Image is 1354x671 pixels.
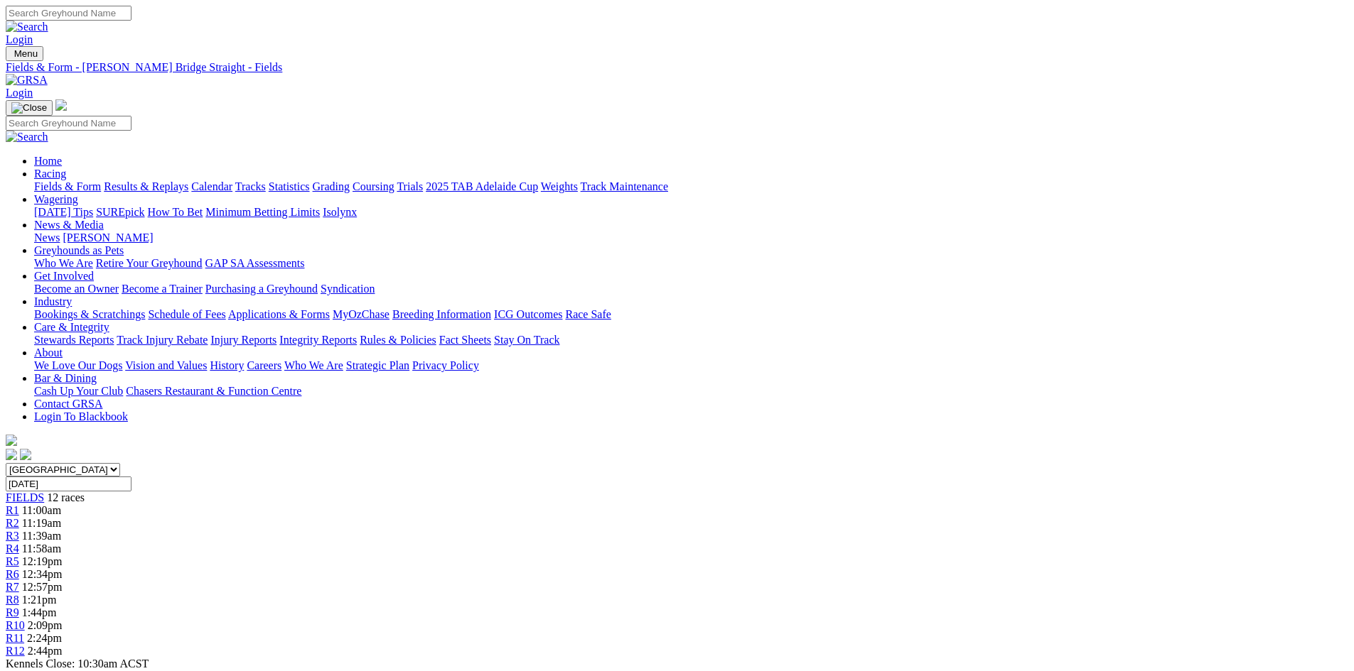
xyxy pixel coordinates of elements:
[6,476,131,491] input: Select date
[34,155,62,167] a: Home
[22,517,61,529] span: 11:19am
[22,555,63,567] span: 12:19pm
[34,347,63,359] a: About
[284,359,343,371] a: Who We Are
[6,517,19,529] a: R2
[397,180,423,192] a: Trials
[34,193,78,205] a: Wagering
[22,568,63,580] span: 12:34pm
[426,180,538,192] a: 2025 TAB Adelaide Cup
[34,283,1348,295] div: Get Involved
[6,568,19,580] a: R6
[55,99,67,111] img: logo-grsa-white.png
[22,594,57,606] span: 1:21pm
[6,74,48,87] img: GRSA
[14,48,38,59] span: Menu
[34,308,1348,321] div: Industry
[34,359,122,371] a: We Love Our Dogs
[6,530,19,542] a: R3
[117,334,208,346] a: Track Injury Rebate
[34,283,119,295] a: Become an Owner
[47,491,85,503] span: 12 races
[6,658,149,670] span: Kennels Close: 10:30am ACST
[6,6,131,21] input: Search
[321,283,375,295] a: Syndication
[22,504,61,516] span: 11:00am
[581,180,668,192] a: Track Maintenance
[6,619,25,631] a: R10
[6,542,19,555] span: R4
[27,632,62,644] span: 2:24pm
[210,359,244,371] a: History
[210,334,276,346] a: Injury Reports
[6,87,33,99] a: Login
[6,491,44,503] a: FIELDS
[34,231,60,244] a: News
[6,61,1348,74] a: Fields & Form - [PERSON_NAME] Bridge Straight - Fields
[63,231,153,244] a: [PERSON_NAME]
[439,334,491,346] a: Fact Sheets
[346,359,409,371] a: Strategic Plan
[104,180,188,192] a: Results & Replays
[96,257,203,269] a: Retire Your Greyhound
[22,606,57,618] span: 1:44pm
[34,398,102,410] a: Contact GRSA
[34,206,93,218] a: [DATE] Tips
[11,102,47,114] img: Close
[6,555,19,567] a: R5
[22,581,63,593] span: 12:57pm
[34,168,66,180] a: Racing
[122,283,203,295] a: Become a Trainer
[6,33,33,45] a: Login
[125,359,207,371] a: Vision and Values
[34,321,109,333] a: Care & Integrity
[494,334,559,346] a: Stay On Track
[6,116,131,131] input: Search
[235,180,266,192] a: Tracks
[6,645,25,657] a: R12
[34,295,72,307] a: Industry
[565,308,611,320] a: Race Safe
[353,180,394,192] a: Coursing
[34,257,1348,270] div: Greyhounds as Pets
[205,206,320,218] a: Minimum Betting Limits
[494,308,562,320] a: ICG Outcomes
[333,308,389,320] a: MyOzChase
[126,385,301,397] a: Chasers Restaurant & Function Centre
[34,206,1348,219] div: Wagering
[6,21,48,33] img: Search
[6,46,43,61] button: Toggle navigation
[6,632,24,644] a: R11
[34,385,123,397] a: Cash Up Your Club
[34,334,1348,347] div: Care & Integrity
[34,180,101,192] a: Fields & Form
[6,581,19,593] a: R7
[6,504,19,516] a: R1
[313,180,350,192] a: Grading
[22,542,61,555] span: 11:58am
[34,244,124,256] a: Greyhounds as Pets
[22,530,61,542] span: 11:39am
[247,359,281,371] a: Careers
[28,619,63,631] span: 2:09pm
[392,308,491,320] a: Breeding Information
[34,372,97,384] a: Bar & Dining
[34,231,1348,244] div: News & Media
[6,594,19,606] a: R8
[96,206,144,218] a: SUREpick
[279,334,357,346] a: Integrity Reports
[20,449,31,460] img: twitter.svg
[6,606,19,618] a: R9
[6,131,48,143] img: Search
[6,100,53,116] button: Toggle navigation
[34,308,145,320] a: Bookings & Scratchings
